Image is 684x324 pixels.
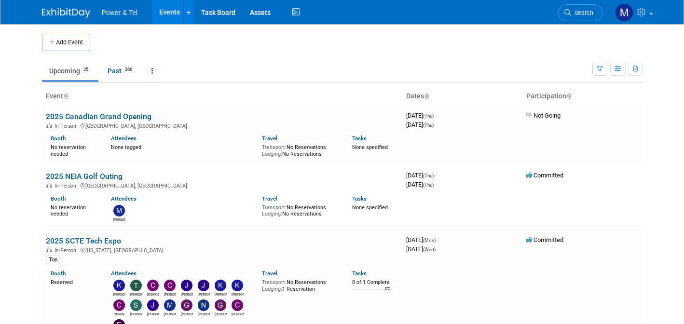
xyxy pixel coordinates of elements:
span: [DATE] [406,121,434,128]
span: Power & Tel [102,9,137,16]
div: No reservation needed [51,142,96,157]
a: Travel [262,135,277,142]
img: In-Person Event [46,183,52,188]
div: No Reservations No Reservations [262,202,338,217]
div: No Reservations 1 Reservation [262,277,338,292]
a: Tasks [352,195,367,202]
img: Kevin Heflin [232,280,243,291]
div: Jon Schatz [198,291,210,297]
span: - [435,112,437,119]
span: [DATE] [406,236,438,243]
a: Travel [262,195,277,202]
span: - [437,236,438,243]
img: Madalyn Bobbitt [615,3,633,22]
a: Attendees [111,195,137,202]
a: 2025 Canadian Grand Opening [46,112,151,121]
span: (Wed) [423,247,436,252]
img: Kevin Wilkes [113,280,125,291]
th: Event [42,88,402,105]
div: Nate Derbyshire [198,311,210,317]
img: Charity Deaton [113,299,125,311]
img: Chris Anderson [232,299,243,311]
div: Mike Kruszewski [164,311,176,317]
div: None tagged [111,142,255,151]
div: 0 of 1 Complete [352,279,398,286]
div: Mike Brems [113,216,125,222]
a: Travel [262,270,277,277]
img: ExhibitDay [42,8,90,18]
div: Jesse Clark [181,291,193,297]
img: CHRISTEN Gowens [147,280,159,291]
img: Tammy Pilkington [130,280,142,291]
div: Kevin Wilkes [113,291,125,297]
div: Gus Vasilakis [181,311,193,317]
img: In-Person Event [46,247,52,252]
img: Kevin Stevens [215,280,226,291]
a: Upcoming35 [42,62,98,80]
div: [GEOGRAPHIC_DATA], [GEOGRAPHIC_DATA] [46,181,398,189]
div: Greg Heard [215,311,227,317]
img: Greg Heard [215,299,226,311]
div: No reservation needed [51,202,96,217]
img: Mike Kruszewski [164,299,176,311]
span: None specified [352,144,388,150]
span: In-Person [55,247,79,254]
span: In-Person [55,123,79,129]
a: Booth [51,135,66,142]
a: Tasks [352,135,367,142]
span: Transport: [262,204,287,211]
span: None specified [352,204,388,211]
a: Sort by Event Name [63,92,68,100]
a: Attendees [111,270,137,277]
img: Nate Derbyshire [198,299,209,311]
div: Chris Anderson [232,311,244,317]
img: Gus Vasilakis [181,299,192,311]
span: [DATE] [406,181,434,188]
span: [DATE] [406,172,437,179]
span: (Thu) [423,182,434,188]
span: Lodging: [262,286,282,292]
img: Jeff Porter [147,299,159,311]
span: (Thu) [423,122,434,128]
span: Transport: [262,279,287,285]
div: CHRISTEN Gowens [147,291,159,297]
img: Mike Brems [113,205,125,216]
th: Participation [522,88,643,105]
span: [DATE] [406,112,437,119]
span: 35 [81,66,91,73]
img: Jesse Clark [181,280,192,291]
span: [DATE] [406,245,436,253]
div: Charity Deaton [113,311,125,317]
span: Committed [526,236,563,243]
span: Transport: [262,144,287,150]
img: Jon Schatz [198,280,209,291]
button: Add Event [42,34,90,51]
span: 366 [122,66,135,73]
div: Scott Wisneski [130,311,142,317]
span: Not Going [526,112,561,119]
a: Past366 [100,62,142,80]
a: Booth [51,270,66,277]
div: Tammy Pilkington [130,291,142,297]
img: Collins O'Toole [164,280,176,291]
span: (Mon) [423,238,436,243]
span: Lodging: [262,151,282,157]
div: [US_STATE], [GEOGRAPHIC_DATA] [46,246,398,254]
th: Dates [402,88,522,105]
a: Sort by Start Date [424,92,429,100]
a: Tasks [352,270,367,277]
td: 0% [385,286,391,299]
div: Kevin Heflin [232,291,244,297]
span: Search [571,9,593,16]
a: Attendees [111,135,137,142]
a: Sort by Participation Type [566,92,571,100]
div: [GEOGRAPHIC_DATA], [GEOGRAPHIC_DATA] [46,121,398,129]
div: Collins O'Toole [164,291,176,297]
div: Kevin Stevens [215,291,227,297]
div: No Reservations No Reservations [262,142,338,157]
img: In-Person Event [46,123,52,128]
div: Top [46,256,60,264]
a: Booth [51,195,66,202]
span: (Thu) [423,173,434,178]
span: - [435,172,437,179]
